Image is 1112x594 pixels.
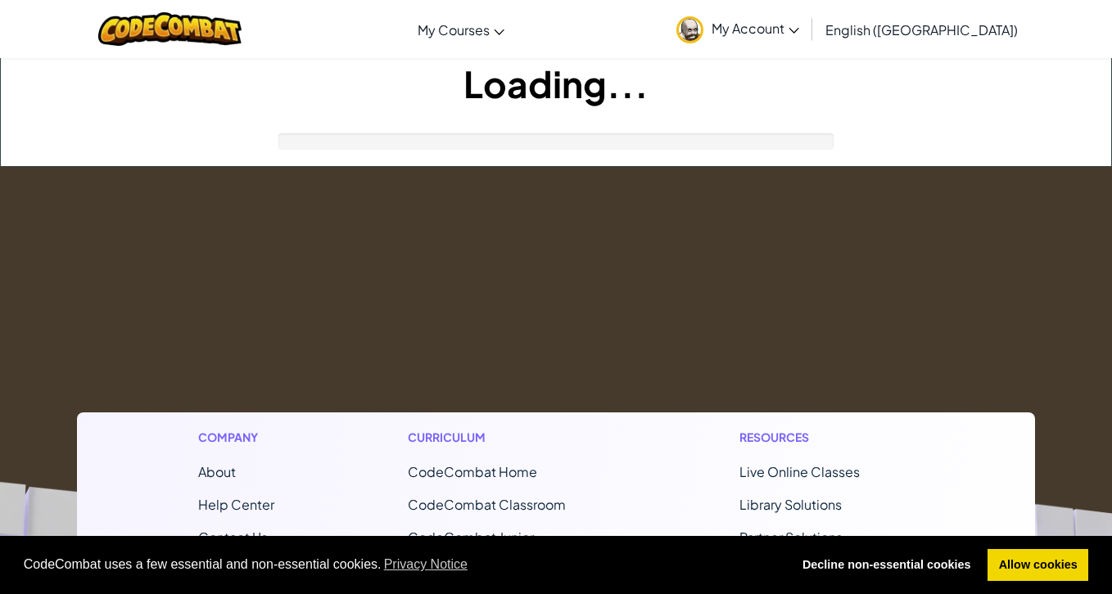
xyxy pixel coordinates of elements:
[198,429,274,446] h1: Company
[198,529,268,546] span: Contact Us
[408,463,537,480] span: CodeCombat Home
[739,529,843,546] a: Partner Solutions
[418,21,490,38] span: My Courses
[739,463,860,480] a: Live Online Classes
[382,552,471,577] a: learn more about cookies
[668,3,807,55] a: My Account
[988,549,1088,582] a: allow cookies
[817,7,1026,52] a: English ([GEOGRAPHIC_DATA])
[739,496,842,513] a: Library Solutions
[408,429,606,446] h1: Curriculum
[198,463,236,480] a: About
[739,429,914,446] h1: Resources
[825,21,1018,38] span: English ([GEOGRAPHIC_DATA])
[408,496,566,513] a: CodeCombat Classroom
[24,552,779,577] span: CodeCombat uses a few essential and non-essential cookies.
[409,7,513,52] a: My Courses
[198,496,274,513] a: Help Center
[1,58,1111,109] h1: Loading...
[712,20,799,37] span: My Account
[676,16,703,43] img: avatar
[791,549,982,582] a: deny cookies
[98,12,242,46] img: CodeCombat logo
[408,529,534,546] a: CodeCombat Junior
